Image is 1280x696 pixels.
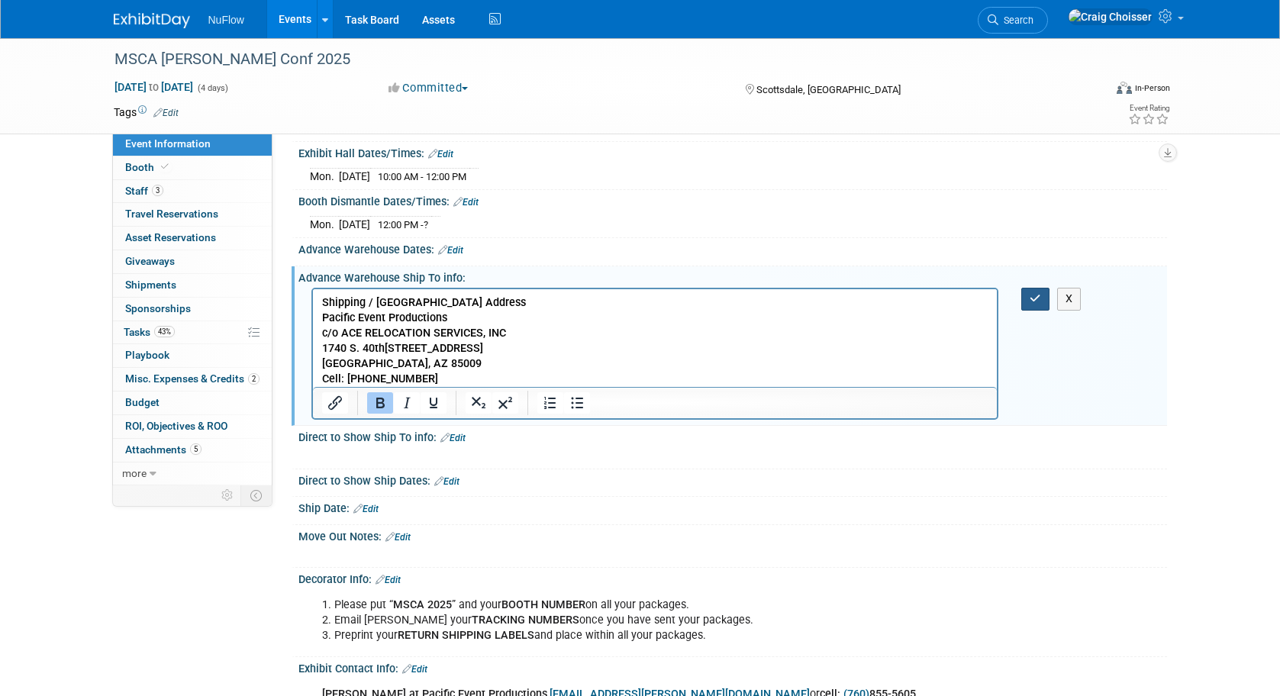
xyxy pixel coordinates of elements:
div: Exhibit Contact Info: [298,657,1167,677]
div: Advance Warehouse Dates: [298,238,1167,258]
button: Bullet list [564,392,590,414]
span: NuFlow [208,14,244,26]
button: Insert/edit link [322,392,348,414]
div: 1. Please put “ ” and your on all your packages. 2. Email [PERSON_NAME] your once you have sent y... [311,590,999,651]
button: Bold [367,392,393,414]
span: 10:00 AM - 12:00 PM [378,171,466,182]
span: ROI, Objectives & ROO [125,420,227,432]
span: Playbook [125,349,169,361]
button: Subscript [466,392,492,414]
a: Edit [376,575,401,585]
div: Direct to Show Ship To info: [298,426,1167,446]
td: Mon. [310,216,339,232]
span: Scottsdale, [GEOGRAPHIC_DATA] [756,84,901,95]
button: Numbered list [537,392,563,414]
a: Booth [113,156,272,179]
a: Edit [440,433,466,443]
a: Travel Reservations [113,203,272,226]
a: more [113,462,272,485]
a: Edit [438,245,463,256]
img: ExhibitDay [114,13,190,28]
span: 5 [190,443,202,455]
td: Toggle Event Tabs [240,485,272,505]
div: Exhibit Hall Dates/Times: [298,142,1167,162]
button: Committed [383,80,474,96]
button: Underline [421,392,447,414]
span: Search [998,14,1033,26]
b: MSCA 2025 [393,598,452,611]
b: RETURN SHIPPING LABELS [398,629,534,642]
a: Attachments5 [113,439,272,462]
div: Advance Warehouse Ship To info: [298,266,1167,285]
div: Move Out Notes: [298,525,1167,545]
a: Event Information [113,133,272,156]
td: Personalize Event Tab Strip [214,485,241,505]
td: Tags [114,105,179,120]
span: ? [424,219,428,230]
a: Playbook [113,344,272,367]
span: Sponsorships [125,302,191,314]
span: Giveaways [125,255,175,267]
i: Booth reservation complete [161,163,169,171]
div: Direct to Show Ship Dates: [298,469,1167,489]
a: Edit [434,476,459,487]
div: Booth Dismantle Dates/Times: [298,190,1167,210]
span: Misc. Expenses & Credits [125,372,260,385]
div: Ship Date: [298,497,1167,517]
span: 12:00 PM - [378,219,428,230]
a: Edit [385,532,411,543]
span: Booth [125,161,172,173]
a: Edit [353,504,379,514]
a: Shipments [113,274,272,297]
img: Format-Inperson.png [1117,82,1132,94]
td: [DATE] [339,168,370,184]
span: Budget [125,396,160,408]
span: Staff [125,185,163,197]
span: Shipments [125,279,176,291]
button: Superscript [492,392,518,414]
span: Tasks [124,326,175,338]
div: Event Rating [1128,105,1169,112]
b: TRACKING NUMBERS [472,614,579,627]
span: [DATE] [DATE] [114,80,194,94]
span: Event Information [125,137,211,150]
a: Staff3 [113,180,272,203]
a: Search [978,7,1048,34]
div: In-Person [1134,82,1170,94]
span: 3 [152,185,163,196]
a: Tasks43% [113,321,272,344]
span: to [147,81,161,93]
div: Event Format [1014,79,1171,102]
iframe: Rich Text Area [313,289,998,387]
div: Decorator Info: [298,568,1167,588]
a: ROI, Objectives & ROO [113,415,272,438]
a: Giveaways [113,250,272,273]
button: Italic [394,392,420,414]
img: Craig Choisser [1068,8,1153,25]
b: BOOTH NUMBER [501,598,585,611]
a: Asset Reservations [113,227,272,250]
button: X [1057,288,1082,310]
td: Mon. [310,168,339,184]
span: Asset Reservations [125,231,216,243]
td: [DATE] [339,216,370,232]
span: 2 [248,373,260,385]
span: (4 days) [196,83,228,93]
a: Edit [153,108,179,118]
a: Edit [428,149,453,159]
a: Misc. Expenses & Credits2 [113,368,272,391]
a: Budget [113,391,272,414]
span: 43% [154,326,175,337]
div: MSCA [PERSON_NAME] Conf 2025 [109,46,1081,73]
span: more [122,467,147,479]
span: Attachments [125,443,202,456]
